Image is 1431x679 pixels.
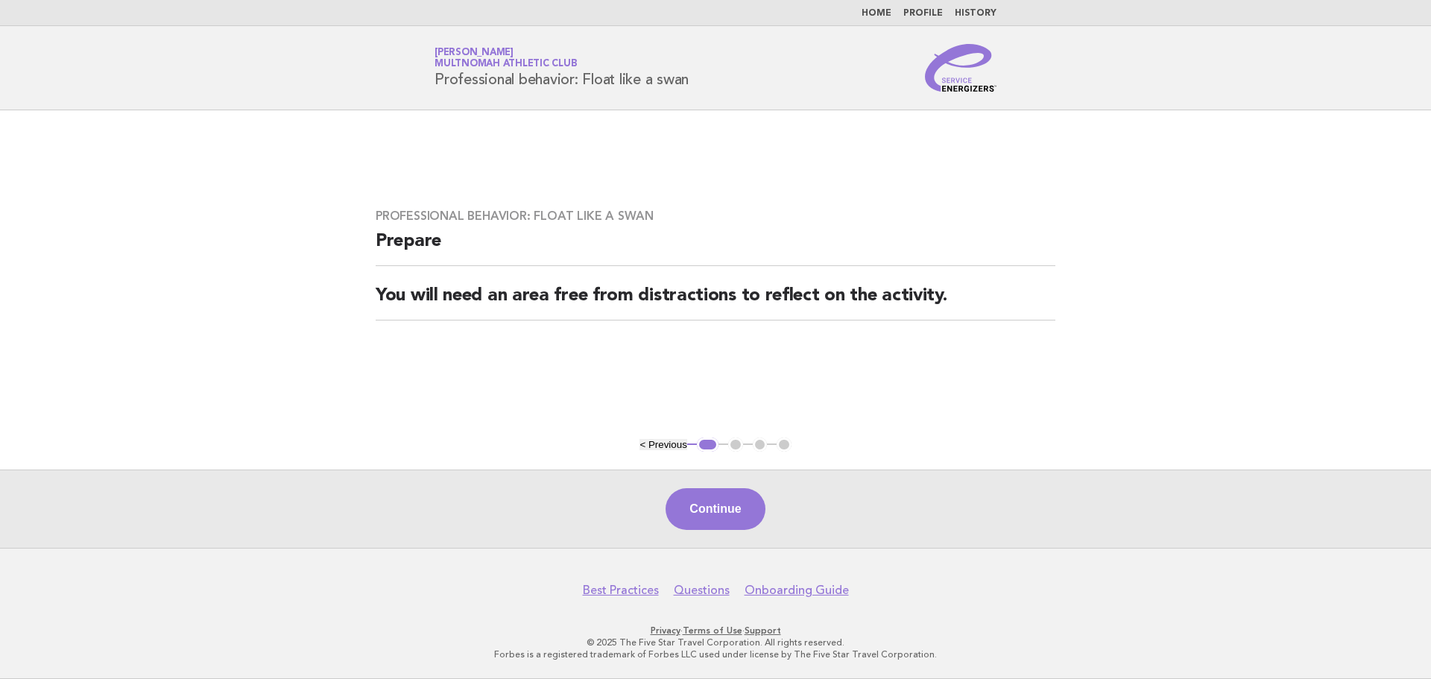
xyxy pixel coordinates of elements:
[435,48,577,69] a: [PERSON_NAME]Multnomah Athletic Club
[683,625,742,636] a: Terms of Use
[745,625,781,636] a: Support
[583,583,659,598] a: Best Practices
[955,9,996,18] a: History
[259,625,1172,637] p: · ·
[435,48,689,87] h1: Professional behavior: Float like a swan
[862,9,891,18] a: Home
[697,438,718,452] button: 1
[639,439,686,450] button: < Previous
[259,648,1172,660] p: Forbes is a registered trademark of Forbes LLC used under license by The Five Star Travel Corpora...
[376,230,1055,266] h2: Prepare
[376,209,1055,224] h3: Professional behavior: Float like a swan
[376,284,1055,320] h2: You will need an area free from distractions to reflect on the activity.
[435,60,577,69] span: Multnomah Athletic Club
[651,625,680,636] a: Privacy
[674,583,730,598] a: Questions
[925,44,996,92] img: Service Energizers
[259,637,1172,648] p: © 2025 The Five Star Travel Corporation. All rights reserved.
[666,488,765,530] button: Continue
[903,9,943,18] a: Profile
[745,583,849,598] a: Onboarding Guide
